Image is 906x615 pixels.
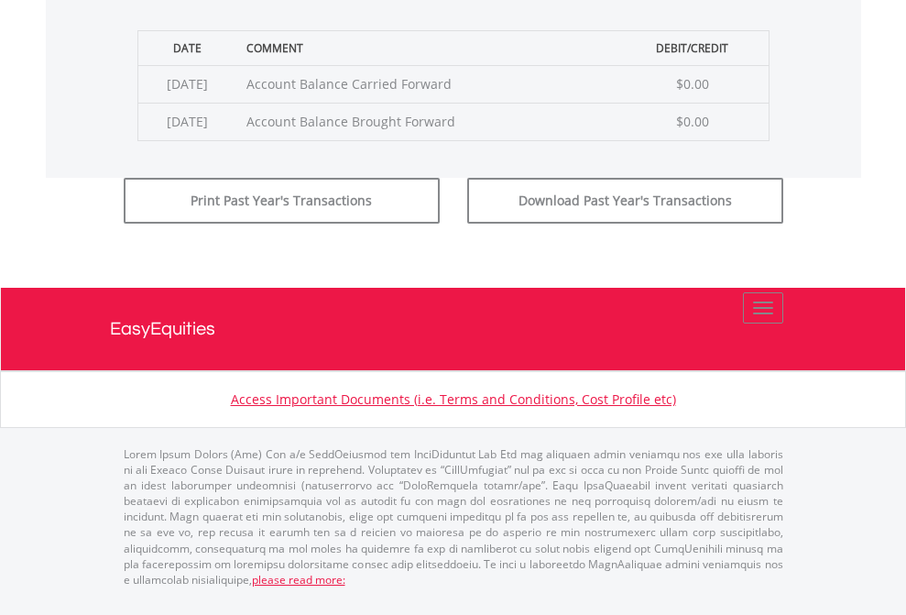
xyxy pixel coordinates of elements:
td: [DATE] [137,103,237,140]
td: Account Balance Carried Forward [237,65,617,103]
a: Access Important Documents (i.e. Terms and Conditions, Cost Profile etc) [231,390,676,408]
th: Debit/Credit [617,30,769,65]
button: Print Past Year's Transactions [124,178,440,224]
td: [DATE] [137,65,237,103]
th: Comment [237,30,617,65]
td: Account Balance Brought Forward [237,103,617,140]
button: Download Past Year's Transactions [467,178,783,224]
a: EasyEquities [110,288,797,370]
th: Date [137,30,237,65]
span: $0.00 [676,113,709,130]
a: please read more: [252,572,345,588]
p: Lorem Ipsum Dolors (Ame) Con a/e SeddOeiusmod tem InciDiduntut Lab Etd mag aliquaen admin veniamq... [124,446,783,588]
span: $0.00 [676,75,709,93]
